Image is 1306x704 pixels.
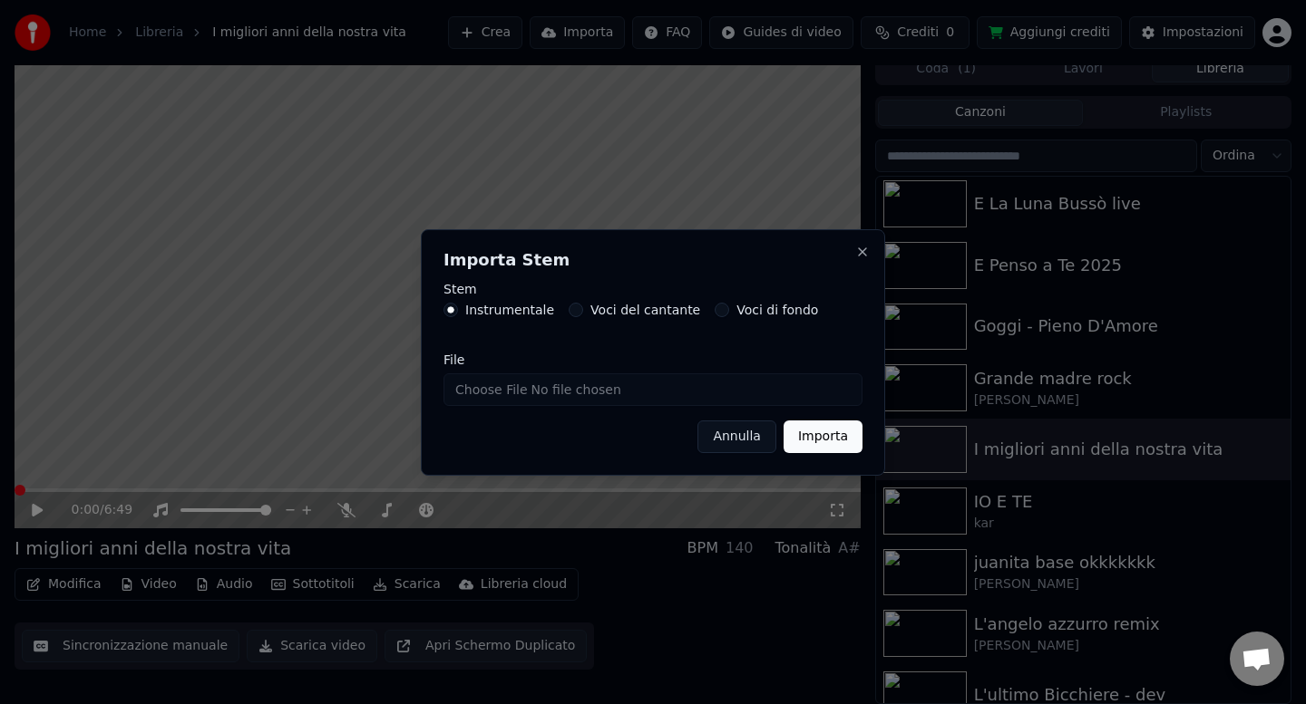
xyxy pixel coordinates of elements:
[443,353,863,366] label: File
[697,420,776,453] button: Annulla
[465,304,554,316] label: Instrumentale
[590,304,700,316] label: Voci del cantante
[443,252,863,268] h2: Importa Stem
[443,283,863,295] label: Stem
[784,420,863,453] button: Importa
[736,304,818,316] label: Voci di fondo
